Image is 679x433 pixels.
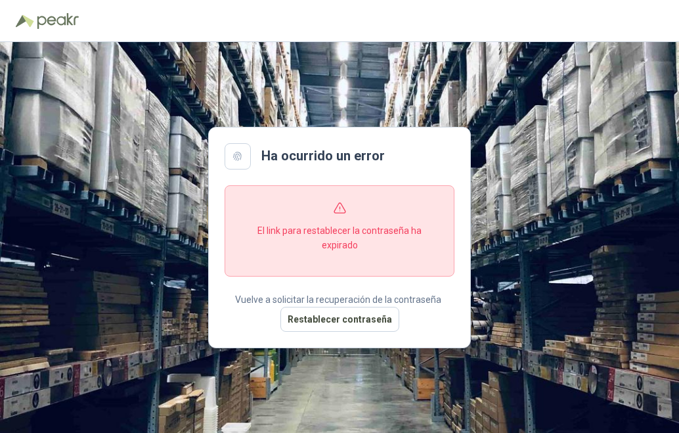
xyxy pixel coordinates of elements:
[280,307,399,332] button: Restablecer contraseña
[241,223,438,252] p: El link para restablecer la contraseña ha expirado
[37,13,79,29] img: Peakr
[261,146,385,166] h2: Ha ocurrido un error
[16,14,34,28] img: Logo
[235,292,444,307] p: Vuelve a solicitar la recuperación de la contraseña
